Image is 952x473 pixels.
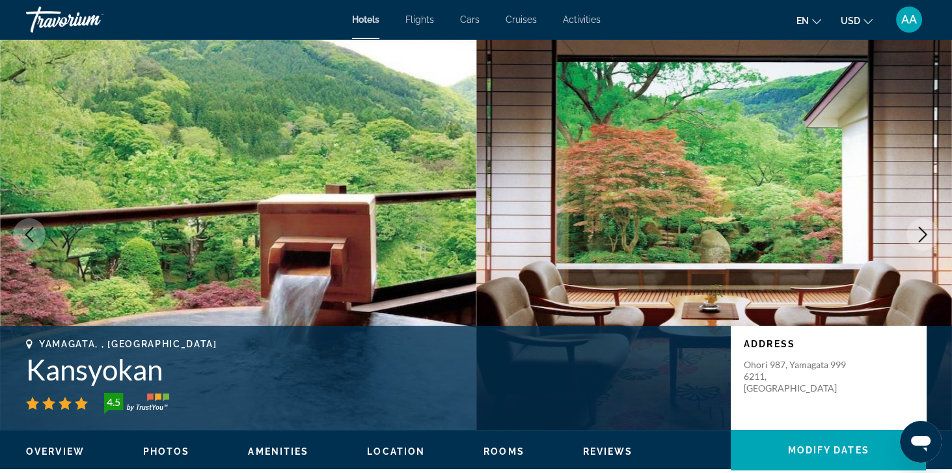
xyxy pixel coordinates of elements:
[906,218,939,251] button: Next image
[787,445,869,455] span: Modify Dates
[39,339,217,349] span: Yamagata, , [GEOGRAPHIC_DATA]
[26,446,85,457] span: Overview
[405,14,434,25] a: Flights
[841,11,873,30] button: Change currency
[143,446,190,457] button: Photos
[506,14,537,25] a: Cruises
[26,352,718,386] h1: Kansyokan
[744,359,848,394] p: Ohori 987, Yamagata 999 6211, [GEOGRAPHIC_DATA]
[583,446,633,457] span: Reviews
[248,446,308,457] button: Amenities
[13,218,46,251] button: Previous image
[143,446,190,457] span: Photos
[100,394,126,410] div: 4.5
[796,16,809,26] span: en
[367,446,425,457] span: Location
[483,446,524,457] button: Rooms
[26,3,156,36] a: Travorium
[731,430,926,470] button: Modify Dates
[901,13,917,26] span: AA
[900,421,942,463] iframe: Кнопка запуска окна обмена сообщениями
[841,16,860,26] span: USD
[26,446,85,457] button: Overview
[352,14,379,25] a: Hotels
[796,11,821,30] button: Change language
[483,446,524,457] span: Rooms
[248,446,308,457] span: Amenities
[583,446,633,457] button: Reviews
[892,6,926,33] button: User Menu
[460,14,480,25] a: Cars
[563,14,601,25] a: Activities
[104,393,169,414] img: TrustYou guest rating badge
[367,446,425,457] button: Location
[744,339,913,349] p: Address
